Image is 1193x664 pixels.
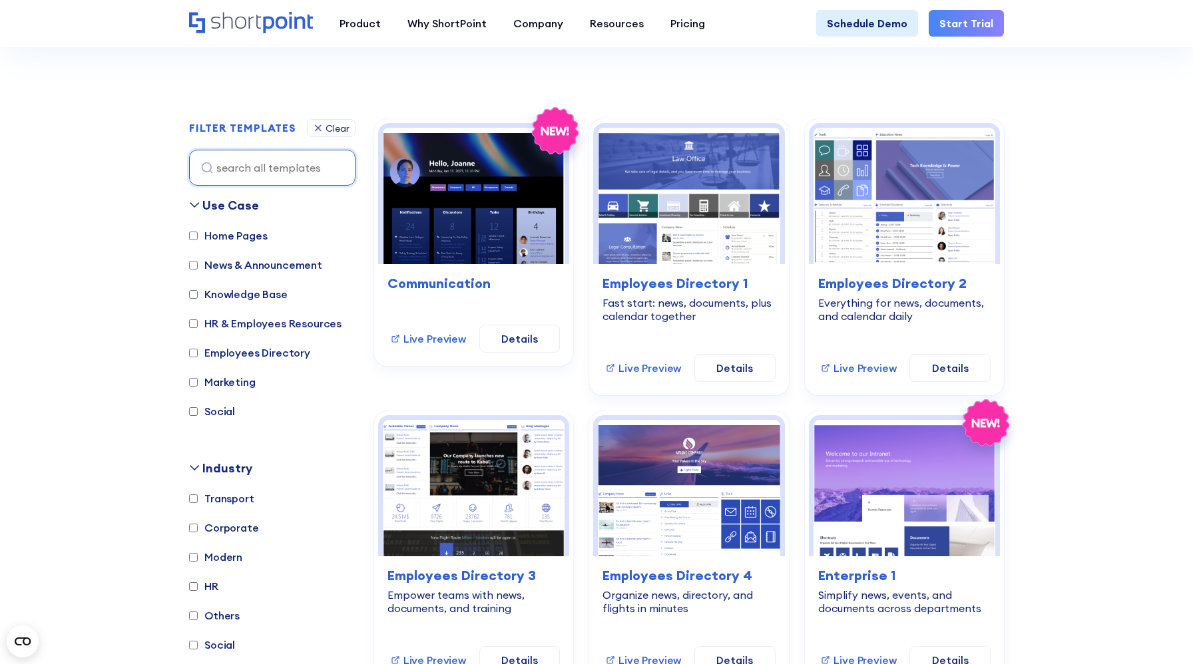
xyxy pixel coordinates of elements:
img: Employees Directory 1 [598,128,780,264]
input: Transport [189,494,198,503]
a: Details [694,354,776,382]
h3: Employees Directory 4 [602,566,775,585]
input: Modern [189,553,198,562]
div: Everything for news, documents, and calendar daily [818,296,991,323]
label: Social [189,637,235,653]
div: Clear [326,124,350,133]
div: Why ShortPoint [407,15,487,31]
h3: Communication [387,273,560,293]
label: Knowledge Base [189,286,288,302]
a: Start Trial [929,10,1004,37]
input: Corporate [189,524,198,532]
label: News & Announcement [189,257,322,273]
a: Live Preview [820,360,896,376]
input: HR & Employees Resources [189,319,198,328]
div: Fast start: news, documents, plus calendar together [602,296,775,323]
input: search all templates [189,150,356,186]
label: Corporate [189,520,259,536]
a: Details [479,325,561,353]
div: Company [513,15,563,31]
a: Live Preview [605,360,681,376]
input: Social [189,407,198,416]
button: Open CMP widget [7,625,39,657]
h3: Enterprise 1 [818,566,991,585]
a: Why ShortPoint [394,10,500,37]
div: Industry [202,459,252,477]
a: Details [909,354,991,382]
label: Marketing [189,374,256,390]
div: Empower teams with news, documents, and training [387,588,560,615]
a: Product [326,10,394,37]
label: Others [189,607,240,623]
div: Resources [590,15,644,31]
label: Transport [189,490,254,506]
input: Home Pages [189,232,198,240]
input: HR [189,582,198,591]
label: Social [189,403,235,419]
h3: Employees Directory 1 [602,273,775,293]
div: Organize news, directory, and flights in minutes [602,588,775,615]
label: Employees Directory [189,345,310,361]
label: Modern [189,549,242,565]
a: Pricing [657,10,718,37]
a: Live Preview [390,331,466,347]
a: Company [500,10,577,37]
input: Social [189,641,198,649]
input: Employees Directory [189,349,198,357]
label: HR [189,578,218,594]
a: Resources [577,10,657,37]
iframe: Chat Widget [953,510,1193,664]
h2: FILTER TEMPLATES [189,122,296,134]
img: Employees Directory 2 [814,128,995,264]
input: Knowledge Base [189,290,198,299]
h3: Employees Directory 2 [818,273,991,293]
input: Marketing [189,378,198,387]
img: Employees Directory 4 [598,420,780,556]
img: Communication [383,128,565,264]
a: Home [189,12,313,35]
input: Others [189,611,198,620]
img: Enterprise 1 [814,420,995,556]
label: HR & Employees Resources [189,315,342,331]
div: Pricing [670,15,705,31]
div: Simplify news, events, and documents across departments [818,588,991,615]
div: Use Case [202,196,259,214]
label: Home Pages [189,228,267,244]
a: Schedule Demo [816,10,918,37]
div: Product [340,15,381,31]
img: Employees Directory 3 [383,420,565,556]
input: News & Announcement [189,261,198,269]
h3: Employees Directory 3 [387,566,560,585]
